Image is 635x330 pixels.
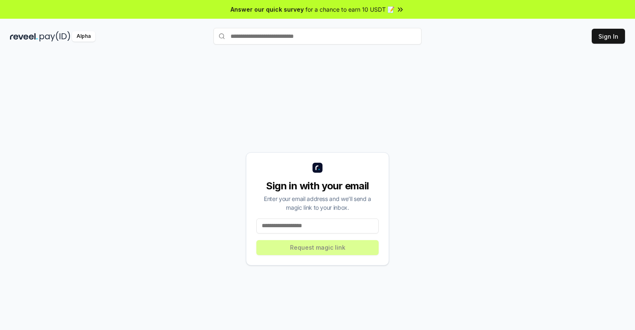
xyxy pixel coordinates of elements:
[256,179,379,193] div: Sign in with your email
[72,31,95,42] div: Alpha
[313,163,322,173] img: logo_small
[592,29,625,44] button: Sign In
[256,194,379,212] div: Enter your email address and we’ll send a magic link to your inbox.
[10,31,38,42] img: reveel_dark
[305,5,394,14] span: for a chance to earn 10 USDT 📝
[40,31,70,42] img: pay_id
[231,5,304,14] span: Answer our quick survey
